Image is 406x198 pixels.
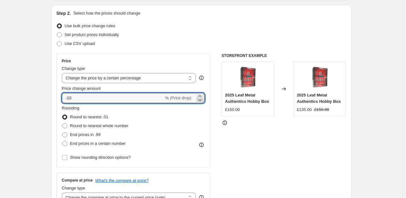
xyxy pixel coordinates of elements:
span: Set product prices individually [65,32,119,37]
span: 2025 Leaf Metal Authentics Hobby Box [225,93,269,104]
span: Rounding [62,106,80,110]
span: End prices in a certain number [70,141,126,146]
span: Price change amount [62,86,101,91]
h3: Price [62,59,71,64]
span: % (Price drop) [165,96,191,100]
h6: STOREFRONT EXAMPLE [222,53,346,58]
h3: Compare at price [62,178,93,183]
span: Change type [62,66,85,71]
span: End prices in .99 [70,132,101,137]
span: Show rounding direction options? [70,155,131,160]
input: -15 [62,93,164,103]
span: Use bulk price change rules [65,23,115,28]
span: 2025 Leaf Metal Authentics Hobby Box [297,93,341,104]
span: Change type [62,186,85,190]
img: 2025LeafMetalAuthenticsHobbyBox_80x.jpg [307,65,332,90]
span: Round to nearest whole number [70,123,128,128]
div: £135.00 [297,107,312,113]
h2: Step 2. [57,10,71,16]
div: help [198,75,205,81]
p: Select how the prices should change [73,10,140,16]
button: What's the compare at price? [95,178,149,183]
img: 2025LeafMetalAuthenticsHobbyBox_80x.jpg [235,65,260,90]
div: £150.00 [225,107,240,113]
strike: £150.00 [314,107,329,113]
span: Round to nearest .01 [70,114,108,119]
span: Use CSV upload [65,41,95,46]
